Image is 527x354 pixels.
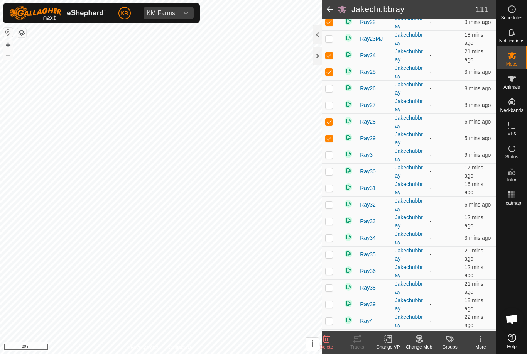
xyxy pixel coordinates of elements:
span: 2 Oct 2025 at 12:50 pm [465,235,491,241]
img: returning on [344,116,353,125]
app-display-virtual-paddock-transition: - [430,152,432,158]
span: Ray38 [360,284,375,292]
app-display-virtual-paddock-transition: - [430,135,432,141]
span: Animals [503,85,520,90]
img: Gallagher Logo [9,6,106,20]
span: Ray30 [360,168,375,176]
div: Jakechubbray [395,81,423,97]
div: Jakechubbray [395,330,423,346]
div: Jakechubbray [395,47,423,64]
span: 111 [476,3,488,15]
span: Ray33 [360,217,375,225]
app-display-virtual-paddock-transition: - [430,52,432,58]
span: Ray25 [360,68,375,76]
span: Schedules [501,15,522,20]
app-display-virtual-paddock-transition: - [430,102,432,108]
button: – [3,51,13,60]
div: Change Mob [404,344,434,351]
span: Status [505,154,518,159]
span: 2 Oct 2025 at 12:47 pm [465,202,491,208]
app-display-virtual-paddock-transition: - [430,36,432,42]
span: 2 Oct 2025 at 12:49 pm [465,69,491,75]
span: Infra [507,178,516,182]
app-display-virtual-paddock-transition: - [430,235,432,241]
div: Groups [434,344,465,351]
img: returning on [344,100,353,109]
span: 2 Oct 2025 at 12:45 pm [465,85,491,91]
div: KM Farms [147,10,175,16]
div: Jakechubbray [395,213,423,230]
span: 2 Oct 2025 at 12:37 pm [465,181,483,195]
div: Jakechubbray [395,247,423,263]
span: Ray29 [360,134,375,142]
div: Jakechubbray [395,14,423,30]
span: 2 Oct 2025 at 12:35 pm [465,297,483,312]
img: returning on [344,66,353,76]
div: Jakechubbray [395,230,423,246]
img: returning on [344,299,353,308]
img: returning on [344,17,353,26]
img: returning on [344,282,353,291]
span: Delete [320,344,333,350]
span: KR [121,9,128,17]
img: returning on [344,33,353,42]
div: Jakechubbray [395,197,423,213]
img: returning on [344,249,353,258]
span: Ray3 [360,151,373,159]
app-display-virtual-paddock-transition: - [430,202,432,208]
div: More [465,344,496,351]
span: Ray39 [360,300,375,308]
app-display-virtual-paddock-transition: - [430,218,432,224]
img: returning on [344,183,353,192]
span: Ray32 [360,201,375,209]
button: i [306,338,319,351]
span: Ray36 [360,267,375,275]
app-display-virtual-paddock-transition: - [430,185,432,191]
app-display-virtual-paddock-transition: - [430,301,432,307]
img: returning on [344,266,353,275]
app-display-virtual-paddock-transition: - [430,69,432,75]
img: returning on [344,216,353,225]
span: 2 Oct 2025 at 12:32 pm [465,48,483,63]
span: Help [507,344,517,349]
span: Mobs [506,62,517,66]
span: Ray26 [360,85,375,93]
img: returning on [344,166,353,175]
span: 2 Oct 2025 at 12:36 pm [465,164,483,179]
span: Ray35 [360,251,375,259]
div: Jakechubbray [395,313,423,329]
span: Ray24 [360,51,375,59]
div: Jakechubbray [395,263,423,279]
span: Ray4 [360,317,373,325]
span: Ray34 [360,234,375,242]
div: Change VP [373,344,404,351]
app-display-virtual-paddock-transition: - [430,285,432,291]
span: 2 Oct 2025 at 12:44 pm [465,152,491,158]
span: 2 Oct 2025 at 12:34 pm [465,32,483,46]
img: returning on [344,133,353,142]
div: Jakechubbray [395,296,423,313]
div: Jakechubbray [395,130,423,147]
span: Notifications [499,39,524,43]
span: 2 Oct 2025 at 12:47 pm [465,119,491,125]
h2: Jakechubbray [351,5,475,14]
span: Ray23MJ [360,35,383,43]
div: Jakechubbray [395,164,423,180]
app-display-virtual-paddock-transition: - [430,251,432,257]
span: 2 Oct 2025 at 12:43 pm [465,19,491,25]
span: VPs [507,131,516,136]
span: Ray27 [360,101,375,109]
div: Jakechubbray [395,147,423,163]
app-display-virtual-paddock-transition: - [430,168,432,174]
span: 2 Oct 2025 at 12:33 pm [465,247,483,262]
div: Jakechubbray [395,31,423,47]
a: Contact Us [169,344,191,351]
span: Neckbands [500,108,523,113]
span: Heatmap [502,201,521,205]
div: Open chat [500,308,524,331]
span: 2 Oct 2025 at 12:31 pm [465,314,483,328]
div: Jakechubbray [395,97,423,113]
span: Ray31 [360,184,375,192]
span: 2 Oct 2025 at 12:48 pm [465,135,491,141]
span: 2 Oct 2025 at 12:41 pm [465,264,483,278]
